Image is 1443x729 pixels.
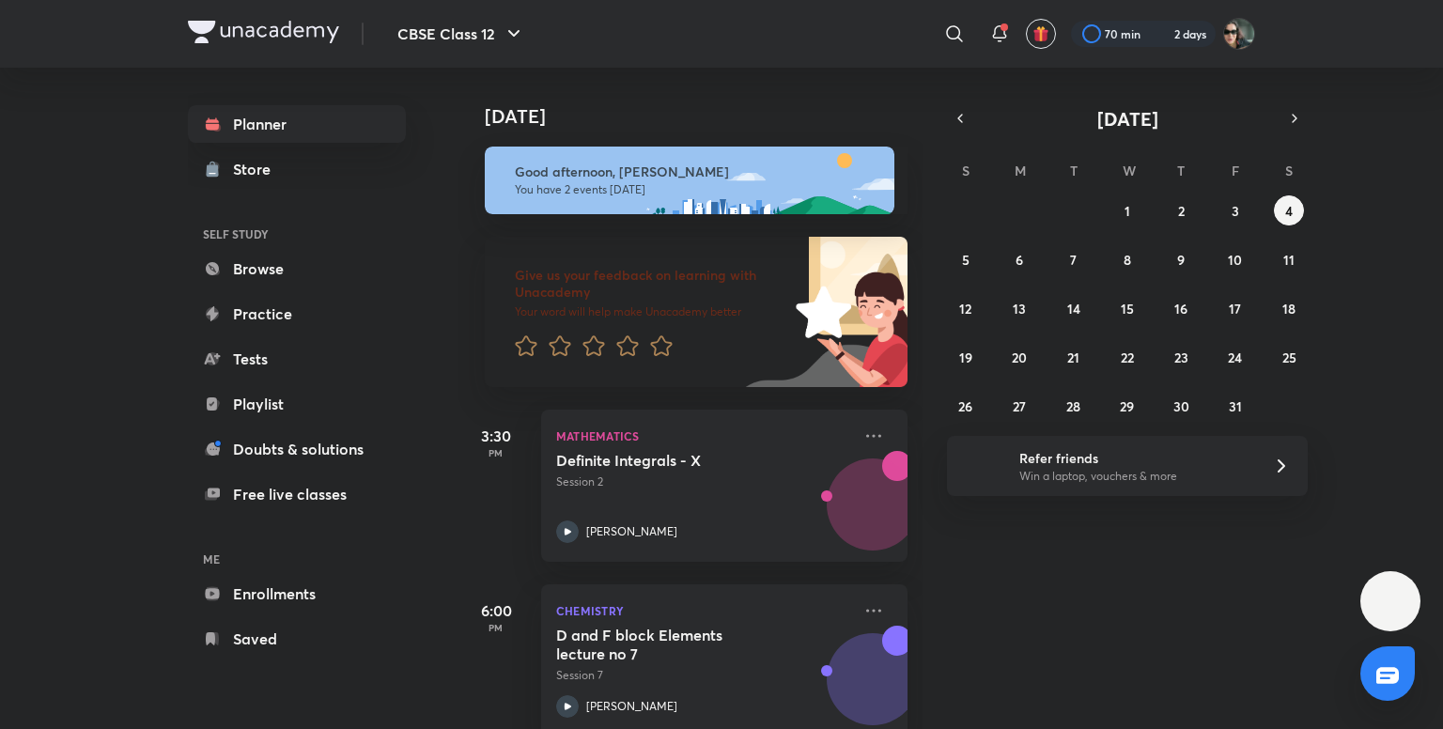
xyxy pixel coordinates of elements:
[1152,24,1171,43] img: streak
[556,626,790,663] h5: D and F block Elements lecture no 7
[1285,162,1293,179] abbr: Saturday
[1013,300,1026,318] abbr: October 13, 2025
[1059,293,1089,323] button: October 14, 2025
[1112,293,1142,323] button: October 15, 2025
[1166,293,1196,323] button: October 16, 2025
[1166,391,1196,421] button: October 30, 2025
[1121,349,1134,366] abbr: October 22, 2025
[828,469,918,559] img: Avatar
[188,250,406,287] a: Browse
[1274,195,1304,225] button: October 4, 2025
[1032,25,1049,42] img: avatar
[1066,397,1080,415] abbr: October 28, 2025
[1112,391,1142,421] button: October 29, 2025
[188,430,406,468] a: Doubts & solutions
[1026,19,1056,49] button: avatar
[962,447,1000,485] img: referral
[1228,251,1242,269] abbr: October 10, 2025
[1166,195,1196,225] button: October 2, 2025
[233,158,282,180] div: Store
[959,349,972,366] abbr: October 19, 2025
[515,267,789,301] h6: Give us your feedback on learning with Unacademy
[1004,244,1034,274] button: October 6, 2025
[1282,300,1296,318] abbr: October 18, 2025
[1229,397,1242,415] abbr: October 31, 2025
[962,251,970,269] abbr: October 5, 2025
[1274,293,1304,323] button: October 18, 2025
[1121,300,1134,318] abbr: October 15, 2025
[458,425,534,447] h5: 3:30
[732,237,908,387] img: feedback_image
[188,218,406,250] h6: SELF STUDY
[1012,349,1027,366] abbr: October 20, 2025
[458,447,534,458] p: PM
[556,667,851,684] p: Session 7
[188,105,406,143] a: Planner
[556,451,790,470] h5: Definite Integrals - X
[1232,202,1239,220] abbr: October 3, 2025
[1004,391,1034,421] button: October 27, 2025
[951,293,981,323] button: October 12, 2025
[556,473,851,490] p: Session 2
[188,340,406,378] a: Tests
[1004,293,1034,323] button: October 13, 2025
[556,425,851,447] p: Mathematics
[1177,251,1185,269] abbr: October 9, 2025
[1223,18,1255,50] img: Arihant
[1123,162,1136,179] abbr: Wednesday
[1220,293,1250,323] button: October 17, 2025
[485,147,894,214] img: afternoon
[1178,202,1185,220] abbr: October 2, 2025
[1067,300,1080,318] abbr: October 14, 2025
[188,21,339,43] img: Company Logo
[1220,391,1250,421] button: October 31, 2025
[1019,468,1250,485] p: Win a laptop, vouchers & more
[1004,342,1034,372] button: October 20, 2025
[188,150,406,188] a: Store
[188,295,406,333] a: Practice
[515,163,877,180] h6: Good afternoon, [PERSON_NAME]
[1379,590,1402,613] img: ttu
[951,342,981,372] button: October 19, 2025
[951,391,981,421] button: October 26, 2025
[1282,349,1296,366] abbr: October 25, 2025
[1220,244,1250,274] button: October 10, 2025
[1228,349,1242,366] abbr: October 24, 2025
[586,698,677,715] p: [PERSON_NAME]
[386,15,536,53] button: CBSE Class 12
[1283,251,1295,269] abbr: October 11, 2025
[1059,244,1089,274] button: October 7, 2025
[1013,397,1026,415] abbr: October 27, 2025
[1220,195,1250,225] button: October 3, 2025
[1067,349,1079,366] abbr: October 21, 2025
[515,182,877,197] p: You have 2 events [DATE]
[1097,106,1158,132] span: [DATE]
[485,105,926,128] h4: [DATE]
[958,397,972,415] abbr: October 26, 2025
[1019,448,1250,468] h6: Refer friends
[188,543,406,575] h6: ME
[1232,162,1239,179] abbr: Friday
[1125,202,1130,220] abbr: October 1, 2025
[1124,251,1131,269] abbr: October 8, 2025
[586,523,677,540] p: [PERSON_NAME]
[1016,251,1023,269] abbr: October 6, 2025
[188,575,406,613] a: Enrollments
[1177,162,1185,179] abbr: Thursday
[1059,342,1089,372] button: October 21, 2025
[1166,342,1196,372] button: October 23, 2025
[1112,342,1142,372] button: October 22, 2025
[959,300,971,318] abbr: October 12, 2025
[188,385,406,423] a: Playlist
[1112,244,1142,274] button: October 8, 2025
[1112,195,1142,225] button: October 1, 2025
[1166,244,1196,274] button: October 9, 2025
[556,599,851,622] p: Chemistry
[1220,342,1250,372] button: October 24, 2025
[1120,397,1134,415] abbr: October 29, 2025
[951,244,981,274] button: October 5, 2025
[458,622,534,633] p: PM
[1274,244,1304,274] button: October 11, 2025
[1229,300,1241,318] abbr: October 17, 2025
[188,620,406,658] a: Saved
